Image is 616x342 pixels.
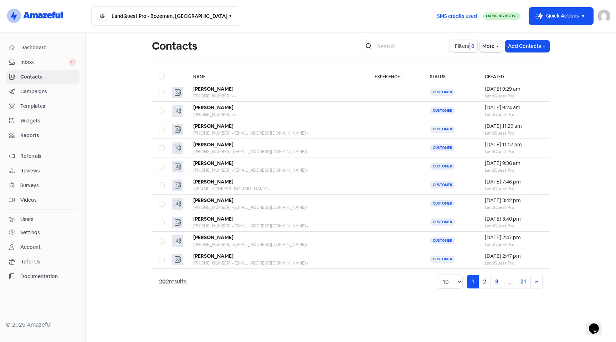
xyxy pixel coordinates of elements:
[6,213,79,226] a: Users
[193,104,233,111] b: [PERSON_NAME]
[430,200,455,207] span: Customer
[6,164,79,177] a: Reviews
[193,141,233,148] b: [PERSON_NAME]
[485,204,543,211] div: LandQuest Pro
[193,130,360,136] div: [PHONE_NUMBER] <[EMAIL_ADDRESS][DOMAIN_NAME]>
[152,35,197,57] h1: Contacts
[485,149,543,155] div: LandQuest Pro
[535,278,538,285] span: »
[193,123,233,129] b: [PERSON_NAME]
[530,275,543,288] a: Next
[485,160,543,167] div: [DATE] 9:36 am
[467,275,479,288] a: 1
[430,107,455,114] span: Customer
[455,42,469,50] span: Filters
[470,42,474,50] span: 0
[20,88,76,95] span: Campaigns
[485,178,543,186] div: [DATE] 7:46 pm
[6,41,79,54] a: Dashboard
[193,234,233,241] b: [PERSON_NAME]
[485,167,543,173] div: LandQuest Pro
[430,256,455,263] span: Customer
[6,179,79,192] a: Surveys
[193,216,233,222] b: [PERSON_NAME]
[20,273,76,280] span: Documentation
[485,104,543,111] div: [DATE] 9:24 am
[488,14,518,18] span: Sending Active
[91,6,239,26] button: LandQuest Pro - Bozeman, [GEOGRAPHIC_DATA]
[430,89,455,96] span: Customer
[6,255,79,268] a: Refer Us
[516,275,531,288] a: 21
[193,253,233,259] b: [PERSON_NAME]
[485,252,543,260] div: [DATE] 2:47 pm
[20,117,76,125] span: Widgets
[6,270,79,283] a: Documentation
[193,86,233,92] b: [PERSON_NAME]
[193,178,233,185] b: [PERSON_NAME]
[478,275,491,288] a: 2
[452,40,477,52] button: Filters0
[20,152,76,160] span: Referrals
[20,216,34,223] div: Users
[186,69,368,83] th: Name
[485,260,543,266] div: LandQuest Pro
[193,149,360,155] div: [PHONE_NUMBER] <[EMAIL_ADDRESS][DOMAIN_NAME]>
[485,130,543,136] div: LandQuest Pro
[485,234,543,241] div: [DATE] 2:47 pm
[491,275,503,288] a: 3
[20,59,68,66] span: Inbox
[20,196,76,204] span: Videos
[529,7,593,25] button: Quick Actions
[430,144,455,151] span: Customer
[485,111,543,118] div: LandQuest Pro
[6,321,79,329] div: © 2025 Amazeful
[193,204,360,211] div: [PHONE_NUMBER] <[EMAIL_ADDRESS][DOMAIN_NAME]>
[193,223,360,229] div: [PHONE_NUMBER] <[EMAIL_ADDRESS][DOMAIN_NAME]>
[6,100,79,113] a: Templates
[20,258,76,266] span: Refer Us
[193,93,360,99] div: [PHONE_NUMBER] <>
[20,229,40,236] div: Settings
[485,197,543,204] div: [DATE] 3:42 pm
[430,237,455,244] span: Customer
[479,40,503,52] button: More
[6,70,79,84] a: Contacts
[6,150,79,163] a: Referrals
[485,186,543,192] div: LandQuest Pro
[478,69,550,83] th: Created
[20,44,76,51] span: Dashboard
[20,243,41,251] div: Account
[423,69,478,83] th: Status
[373,39,450,53] input: Search
[485,93,543,99] div: LandQuest Pro
[485,223,543,229] div: LandQuest Pro
[485,122,543,130] div: [DATE] 11:29 am
[6,56,79,69] a: Inbox 0
[6,193,79,207] a: Videos
[505,40,550,52] button: Add Contacts
[159,278,169,285] strong: 202
[597,10,610,22] img: User
[430,218,455,226] span: Customer
[503,275,516,288] a: ...
[485,215,543,223] div: [DATE] 3:40 pm
[430,126,455,133] span: Customer
[586,313,609,335] iframe: chat widget
[20,132,76,139] span: Reports
[431,12,483,19] a: SMS credits used
[437,12,477,20] span: SMS credits used
[6,226,79,239] a: Settings
[68,59,76,66] span: 0
[6,241,79,254] a: Account
[193,160,233,166] b: [PERSON_NAME]
[6,85,79,98] a: Campaigns
[430,181,455,188] span: Customer
[485,141,543,149] div: [DATE] 11:07 am
[20,167,76,175] span: Reviews
[193,186,360,192] div: <[EMAIL_ADDRESS][DOMAIN_NAME]>
[485,85,543,93] div: [DATE] 9:29 am
[485,241,543,248] div: LandQuest Pro
[193,111,360,118] div: [PHONE_NUMBER] <>
[193,197,233,203] b: [PERSON_NAME]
